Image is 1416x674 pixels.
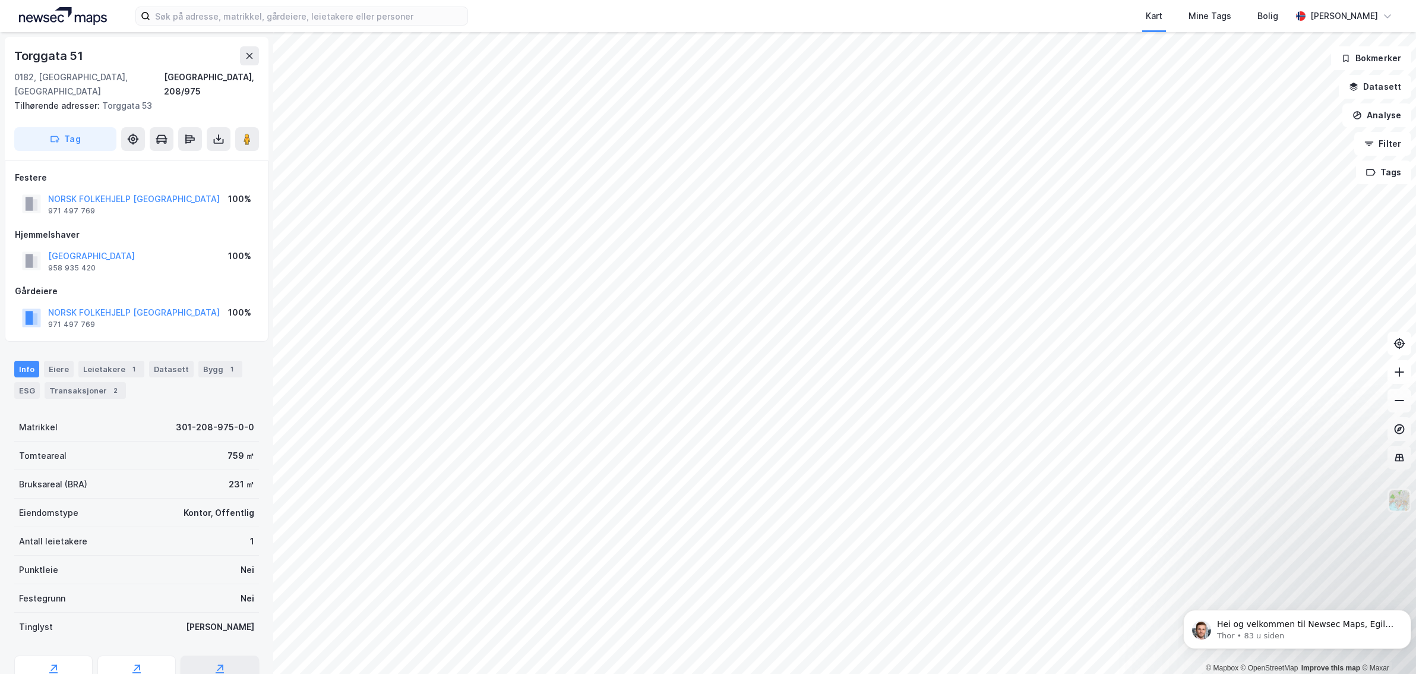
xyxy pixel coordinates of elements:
iframe: Intercom notifications melding [1178,585,1416,668]
a: Improve this map [1301,664,1360,672]
button: Tag [14,127,116,151]
div: Transaksjoner [45,382,126,399]
div: Festegrunn [19,591,65,606]
button: Bokmerker [1331,46,1411,70]
div: 231 ㎡ [229,477,254,492]
button: Tags [1356,160,1411,184]
div: Torggata 53 [14,99,249,113]
div: Gårdeiere [15,284,258,298]
div: 100% [228,305,251,320]
div: Matrikkel [19,420,58,434]
div: Tomteareal [19,449,67,463]
div: 759 ㎡ [227,449,254,463]
div: 100% [228,249,251,263]
div: Festere [15,171,258,185]
div: Mine Tags [1189,9,1231,23]
div: 1 [226,363,238,375]
div: 958 935 420 [48,263,96,273]
div: Bolig [1257,9,1278,23]
div: ESG [14,382,40,399]
div: 100% [228,192,251,206]
a: OpenStreetMap [1241,664,1298,672]
button: Datasett [1339,75,1411,99]
div: 971 497 769 [48,320,95,329]
div: Antall leietakere [19,534,87,549]
div: Torggata 51 [14,46,86,65]
div: Tinglyst [19,620,53,634]
div: 1 [128,363,140,375]
div: Nei [241,591,254,606]
div: [PERSON_NAME] [186,620,254,634]
button: Analyse [1342,103,1411,127]
div: Punktleie [19,563,58,577]
div: 301-208-975-0-0 [176,420,254,434]
div: 1 [250,534,254,549]
input: Søk på adresse, matrikkel, gårdeiere, leietakere eller personer [150,7,467,25]
div: Kontor, Offentlig [184,506,254,520]
div: Eiere [44,361,74,377]
div: Bygg [198,361,242,377]
div: Kart [1146,9,1162,23]
div: 0182, [GEOGRAPHIC_DATA], [GEOGRAPHIC_DATA] [14,70,164,99]
div: Bruksareal (BRA) [19,477,87,492]
div: 971 497 769 [48,206,95,216]
div: Hjemmelshaver [15,228,258,242]
button: Filter [1354,132,1411,156]
div: [PERSON_NAME] [1310,9,1378,23]
div: Eiendomstype [19,506,78,520]
div: Leietakere [78,361,144,377]
div: [GEOGRAPHIC_DATA], 208/975 [164,70,259,99]
div: Info [14,361,39,377]
div: 2 [109,385,121,396]
span: Tilhørende adresser: [14,100,102,111]
div: Datasett [149,361,194,377]
div: Nei [241,563,254,577]
img: logo.a4113a55bc3d86da70a041830d287a7e.svg [19,7,107,25]
a: Mapbox [1206,664,1238,672]
img: Z [1388,489,1411,512]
